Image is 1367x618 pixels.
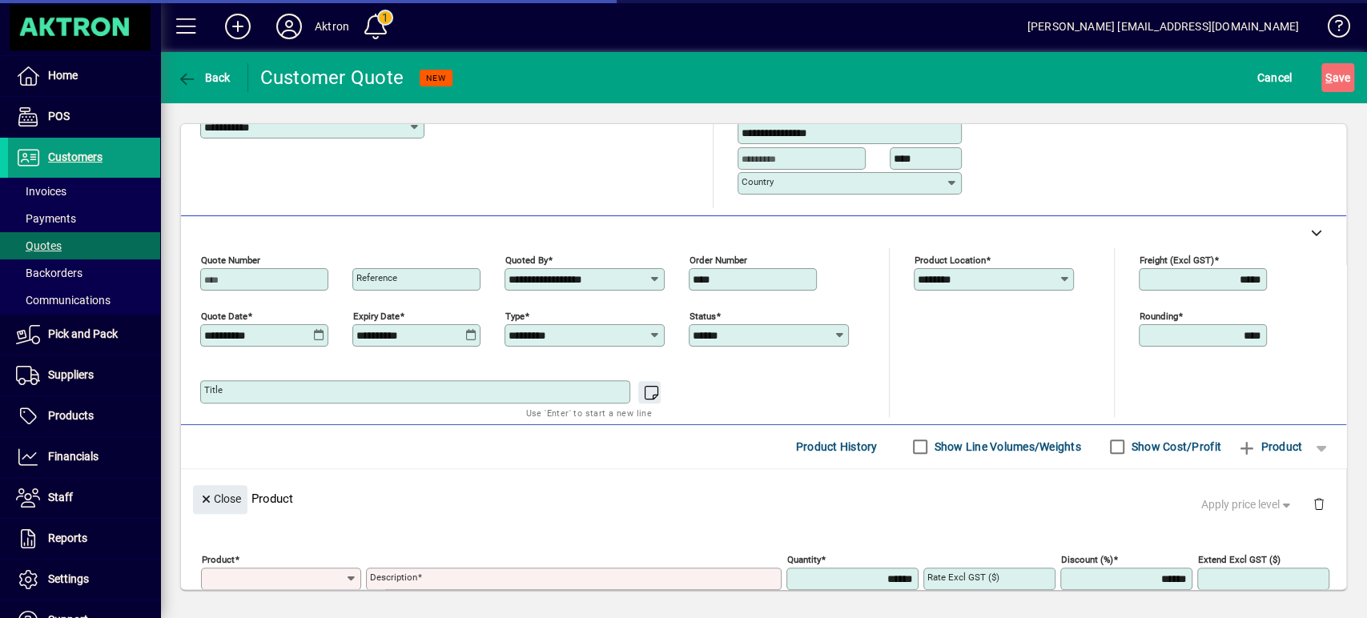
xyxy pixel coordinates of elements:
[177,71,231,84] span: Back
[1315,3,1347,55] a: Knowledge Base
[48,491,73,504] span: Staff
[202,553,235,564] mat-label: Product
[1325,65,1350,90] span: ave
[48,532,87,544] span: Reports
[690,254,747,265] mat-label: Order number
[526,403,652,422] mat-hint: Use 'Enter' to start a new line
[8,178,160,205] a: Invoices
[16,267,82,279] span: Backorders
[931,439,1081,455] label: Show Line Volumes/Weights
[212,12,263,41] button: Add
[48,110,70,122] span: POS
[260,65,404,90] div: Customer Quote
[353,310,400,321] mat-label: Expiry date
[8,478,160,518] a: Staff
[8,519,160,559] a: Reports
[16,239,62,252] span: Quotes
[1027,14,1299,39] div: [PERSON_NAME] [EMAIL_ADDRESS][DOMAIN_NAME]
[8,287,160,314] a: Communications
[1140,254,1214,265] mat-label: Freight (excl GST)
[181,469,1346,528] div: Product
[915,254,986,265] mat-label: Product location
[201,254,260,265] mat-label: Quote number
[8,396,160,436] a: Products
[199,486,241,512] span: Close
[48,368,94,381] span: Suppliers
[16,185,66,198] span: Invoices
[8,232,160,259] a: Quotes
[927,572,999,583] mat-label: Rate excl GST ($)
[790,432,884,461] button: Product History
[690,310,716,321] mat-label: Status
[189,491,251,505] app-page-header-button: Close
[1128,439,1221,455] label: Show Cost/Profit
[742,176,774,187] mat-label: Country
[48,409,94,422] span: Products
[8,56,160,96] a: Home
[1061,553,1113,564] mat-label: Discount (%)
[16,294,111,307] span: Communications
[160,63,248,92] app-page-header-button: Back
[1257,65,1293,90] span: Cancel
[1300,496,1338,511] app-page-header-button: Delete
[787,553,821,564] mat-label: Quantity
[48,327,118,340] span: Pick and Pack
[263,12,315,41] button: Profile
[1195,490,1301,519] button: Apply price level
[505,310,525,321] mat-label: Type
[8,97,160,137] a: POS
[1321,63,1354,92] button: Save
[356,272,397,283] mat-label: Reference
[8,315,160,355] a: Pick and Pack
[173,63,235,92] button: Back
[201,310,247,321] mat-label: Quote date
[315,14,349,39] div: Aktron
[370,572,417,583] mat-label: Description
[1198,553,1281,564] mat-label: Extend excl GST ($)
[1325,71,1332,84] span: S
[426,73,446,83] span: NEW
[48,69,78,82] span: Home
[8,259,160,287] a: Backorders
[796,434,878,459] span: Product History
[193,485,247,514] button: Close
[1201,496,1294,513] span: Apply price level
[48,150,103,163] span: Customers
[16,212,76,225] span: Payments
[1253,63,1297,92] button: Cancel
[1140,310,1178,321] mat-label: Rounding
[505,254,548,265] mat-label: Quoted by
[204,384,223,395] mat-label: Title
[48,572,89,585] span: Settings
[48,450,99,463] span: Financials
[8,560,160,600] a: Settings
[8,437,160,477] a: Financials
[8,355,160,395] a: Suppliers
[1300,485,1338,524] button: Delete
[8,205,160,232] a: Payments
